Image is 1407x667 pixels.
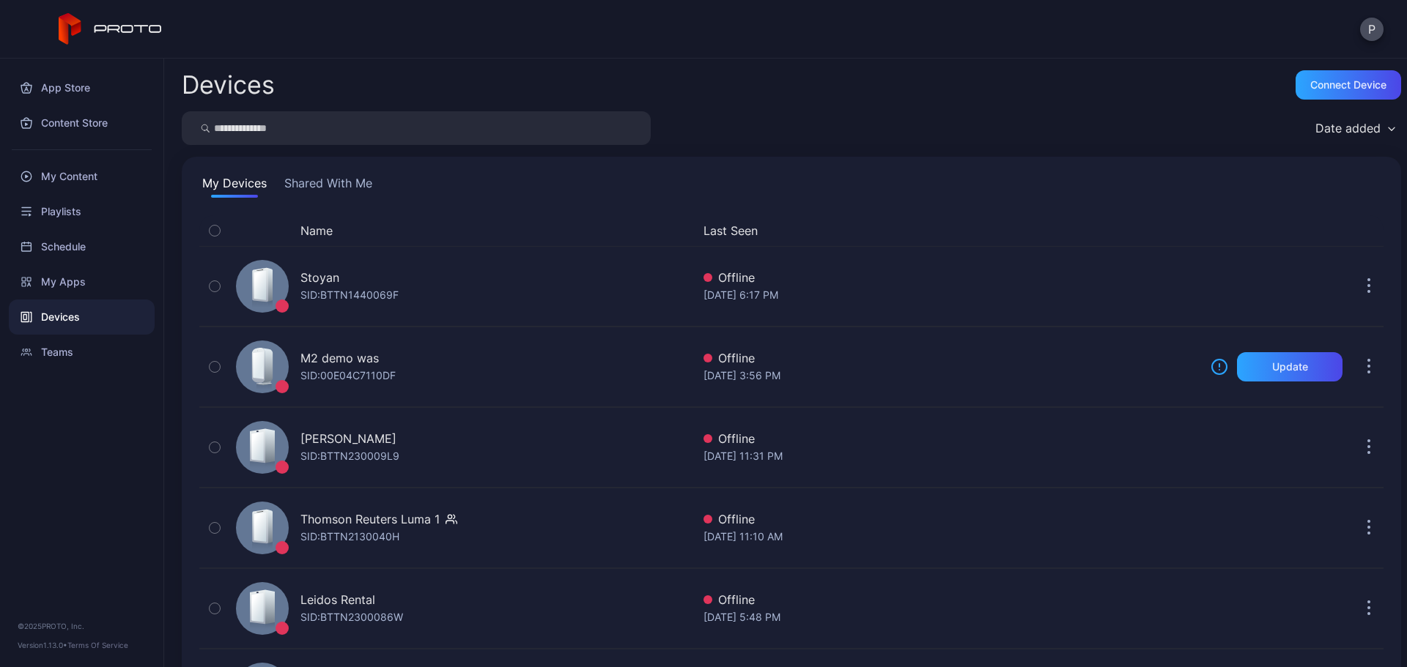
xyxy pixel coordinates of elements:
[300,591,375,608] div: Leidos Rental
[182,72,275,98] h2: Devices
[300,286,399,304] div: SID: BTTN1440069F
[703,286,1199,304] div: [DATE] 6:17 PM
[300,367,396,384] div: SID: 00E04C7110DF
[1308,111,1401,145] button: Date added
[703,510,1199,528] div: Offline
[703,269,1199,286] div: Offline
[9,264,155,299] a: My Apps
[300,528,399,545] div: SID: BTTN2130040H
[300,430,396,447] div: [PERSON_NAME]
[9,70,155,105] a: App Store
[9,299,155,335] a: Devices
[1310,79,1386,91] div: Connect device
[1354,222,1384,239] div: Options
[703,367,1199,384] div: [DATE] 3:56 PM
[199,174,270,198] button: My Devices
[300,510,440,528] div: Thomson Reuters Luma 1
[1296,70,1401,100] button: Connect device
[300,349,379,367] div: M2 demo was
[67,641,128,649] a: Terms Of Service
[703,349,1199,367] div: Offline
[9,194,155,229] a: Playlists
[1272,361,1308,373] div: Update
[18,641,67,649] span: Version 1.13.0 •
[703,608,1199,626] div: [DATE] 5:48 PM
[1205,222,1337,239] div: Update Device
[300,447,399,465] div: SID: BTTN230009L9
[18,620,146,632] div: © 2025 PROTO, Inc.
[300,222,333,239] button: Name
[9,335,155,370] a: Teams
[703,430,1199,447] div: Offline
[703,222,1193,239] button: Last Seen
[703,528,1199,545] div: [DATE] 11:10 AM
[703,447,1199,465] div: [DATE] 11:31 PM
[9,159,155,194] a: My Content
[300,269,339,286] div: Stoyan
[1237,352,1343,381] button: Update
[1315,121,1381,135] div: Date added
[281,174,375,198] button: Shared With Me
[703,591,1199,608] div: Offline
[1360,18,1384,41] button: P
[9,229,155,264] a: Schedule
[9,105,155,141] a: Content Store
[300,608,403,626] div: SID: BTTN2300086W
